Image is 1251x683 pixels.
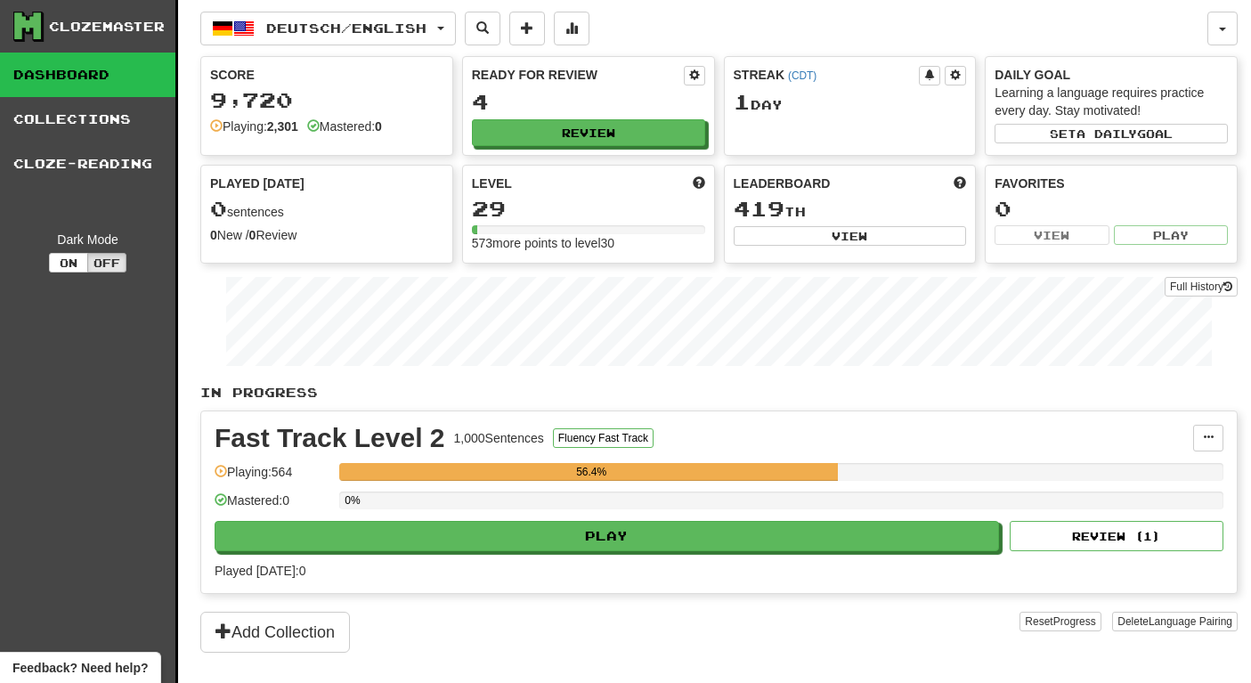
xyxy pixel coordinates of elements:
[1010,521,1223,551] button: Review (1)
[210,228,217,242] strong: 0
[553,428,654,448] button: Fluency Fast Track
[215,492,330,521] div: Mastered: 0
[995,124,1228,143] button: Seta dailygoal
[734,226,967,246] button: View
[554,12,589,45] button: More stats
[249,228,256,242] strong: 0
[200,384,1238,402] p: In Progress
[1076,127,1137,140] span: a daily
[693,175,705,192] span: Score more points to level up
[49,253,88,272] button: On
[472,66,684,84] div: Ready for Review
[13,231,162,248] div: Dark Mode
[266,20,426,36] span: Deutsch / English
[1114,225,1228,245] button: Play
[734,89,751,114] span: 1
[210,196,227,221] span: 0
[472,234,705,252] div: 573 more points to level 30
[1053,615,1096,628] span: Progress
[87,253,126,272] button: Off
[995,198,1228,220] div: 0
[465,12,500,45] button: Search sentences
[375,119,382,134] strong: 0
[345,463,838,481] div: 56.4%
[210,198,443,221] div: sentences
[210,118,298,135] div: Playing:
[734,91,967,114] div: Day
[734,66,920,84] div: Streak
[1112,612,1238,631] button: DeleteLanguage Pairing
[200,12,456,45] button: Deutsch/English
[995,66,1228,84] div: Daily Goal
[454,429,544,447] div: 1,000 Sentences
[215,463,330,492] div: Playing: 564
[210,89,443,111] div: 9,720
[215,564,305,578] span: Played [DATE]: 0
[215,425,445,451] div: Fast Track Level 2
[954,175,966,192] span: This week in points, UTC
[734,198,967,221] div: th
[215,521,999,551] button: Play
[734,196,784,221] span: 419
[472,119,705,146] button: Review
[200,612,350,653] button: Add Collection
[788,69,816,82] a: (CDT)
[509,12,545,45] button: Add sentence to collection
[307,118,382,135] div: Mastered:
[995,225,1109,245] button: View
[734,175,831,192] span: Leaderboard
[267,119,298,134] strong: 2,301
[210,175,305,192] span: Played [DATE]
[995,175,1228,192] div: Favorites
[472,91,705,113] div: 4
[210,66,443,84] div: Score
[472,175,512,192] span: Level
[1149,615,1232,628] span: Language Pairing
[472,198,705,220] div: 29
[1019,612,1101,631] button: ResetProgress
[210,226,443,244] div: New / Review
[1165,277,1238,297] a: Full History
[995,84,1228,119] div: Learning a language requires practice every day. Stay motivated!
[12,659,148,677] span: Open feedback widget
[49,18,165,36] div: Clozemaster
